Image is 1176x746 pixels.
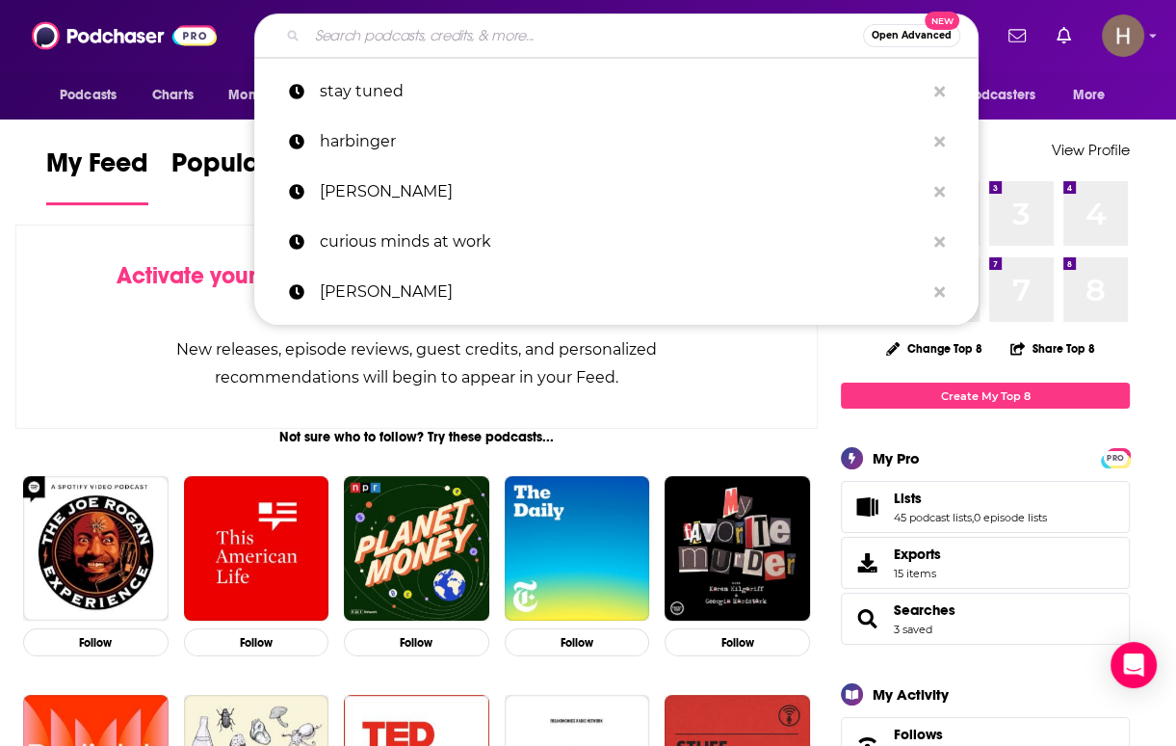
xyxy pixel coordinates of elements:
[1104,450,1127,465] a: PRO
[894,567,941,580] span: 15 items
[184,628,329,656] button: Follow
[848,605,886,632] a: Searches
[320,217,925,267] p: curious minds at work
[841,383,1130,409] a: Create My Top 8
[320,117,925,167] p: harbinger
[254,217,979,267] a: curious minds at work
[1104,451,1127,466] span: PRO
[873,449,920,467] div: My Pro
[841,481,1130,533] span: Lists
[152,82,194,109] span: Charts
[873,685,949,704] div: My Activity
[60,82,117,109] span: Podcasts
[307,20,863,51] input: Search podcasts, credits, & more...
[505,476,650,622] img: The Daily
[841,593,1130,645] span: Searches
[894,546,941,563] span: Exports
[46,147,148,205] a: My Feed
[1059,77,1130,114] button: open menu
[894,511,972,524] a: 45 podcast lists
[140,77,205,114] a: Charts
[113,262,720,318] div: by following Podcasts, Creators, Lists, and other Users!
[875,336,994,360] button: Change Top 8
[841,537,1130,589] a: Exports
[254,167,979,217] a: [PERSON_NAME]
[254,67,979,117] a: stay tuned
[184,476,329,622] img: This American Life
[254,13,979,58] div: Search podcasts, credits, & more...
[894,601,955,619] a: Searches
[117,261,314,290] span: Activate your Feed
[46,77,142,114] button: open menu
[46,147,148,191] span: My Feed
[972,511,974,524] span: ,
[23,628,169,656] button: Follow
[894,490,922,507] span: Lists
[320,267,925,317] p: rich eisen
[665,628,810,656] button: Follow
[32,17,217,54] img: Podchaser - Follow, Share and Rate Podcasts
[1001,19,1033,52] a: Show notifications dropdown
[171,147,335,205] a: Popular Feed
[974,511,1047,524] a: 0 episode lists
[15,429,818,445] div: Not sure who to follow? Try these podcasts...
[1009,330,1096,367] button: Share Top 8
[894,623,932,636] a: 3 saved
[113,335,720,391] div: New releases, episode reviews, guest credits, and personalized recommendations will begin to appe...
[215,77,322,114] button: open menu
[23,476,169,622] img: The Joe Rogan Experience
[320,167,925,217] p: tim ferris
[930,77,1063,114] button: open menu
[894,726,1071,743] a: Follows
[171,147,335,191] span: Popular Feed
[320,67,925,117] p: stay tuned
[254,117,979,167] a: harbinger
[1073,82,1106,109] span: More
[1102,14,1144,57] button: Show profile menu
[1102,14,1144,57] img: User Profile
[894,726,943,743] span: Follows
[894,490,1047,507] a: Lists
[665,476,810,622] img: My Favorite Murder with Karen Kilgariff and Georgia Hardstark
[925,12,959,30] span: New
[848,493,886,520] a: Lists
[1049,19,1079,52] a: Show notifications dropdown
[505,628,650,656] button: Follow
[344,476,489,622] img: Planet Money
[863,24,960,47] button: Open AdvancedNew
[254,267,979,317] a: [PERSON_NAME]
[943,82,1035,109] span: For Podcasters
[1052,141,1130,159] a: View Profile
[848,549,886,576] span: Exports
[228,82,297,109] span: Monitoring
[872,31,952,40] span: Open Advanced
[1102,14,1144,57] span: Logged in as hpoole
[1111,642,1157,688] div: Open Intercom Messenger
[344,628,489,656] button: Follow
